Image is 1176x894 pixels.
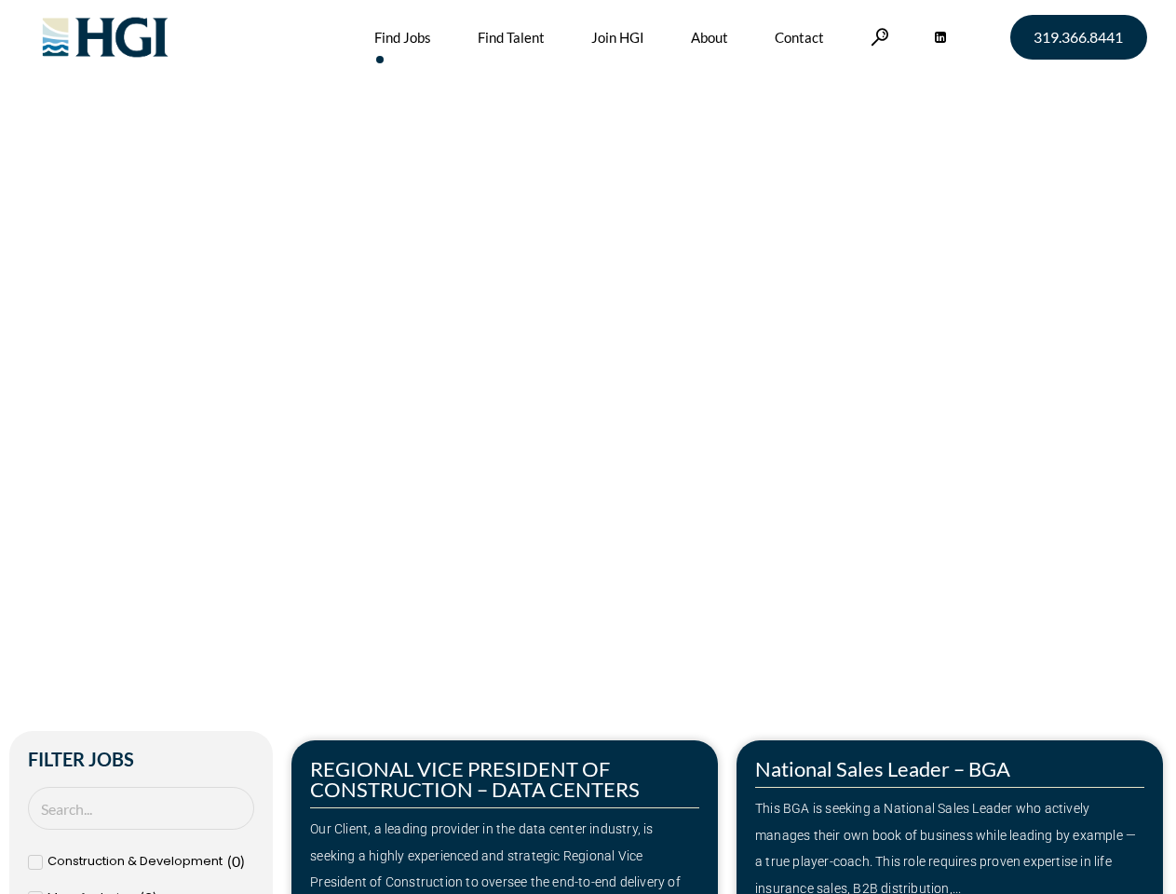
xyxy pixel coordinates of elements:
span: 0 [232,852,240,870]
span: Construction & Development [47,848,223,875]
a: 319.366.8441 [1010,15,1147,60]
a: Home [67,375,106,394]
input: Search Job [28,787,254,831]
span: Make Your [67,286,336,353]
a: National Sales Leader – BGA [755,756,1010,781]
span: Jobs [113,375,142,394]
span: 319.366.8441 [1034,30,1123,45]
span: » [67,375,142,394]
a: REGIONAL VICE PRESIDENT OF CONSTRUCTION – DATA CENTERS [310,756,640,802]
h2: Filter Jobs [28,750,254,768]
span: Next Move [347,289,621,350]
a: Search [871,28,889,46]
span: ) [240,852,245,870]
span: ( [227,852,232,870]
